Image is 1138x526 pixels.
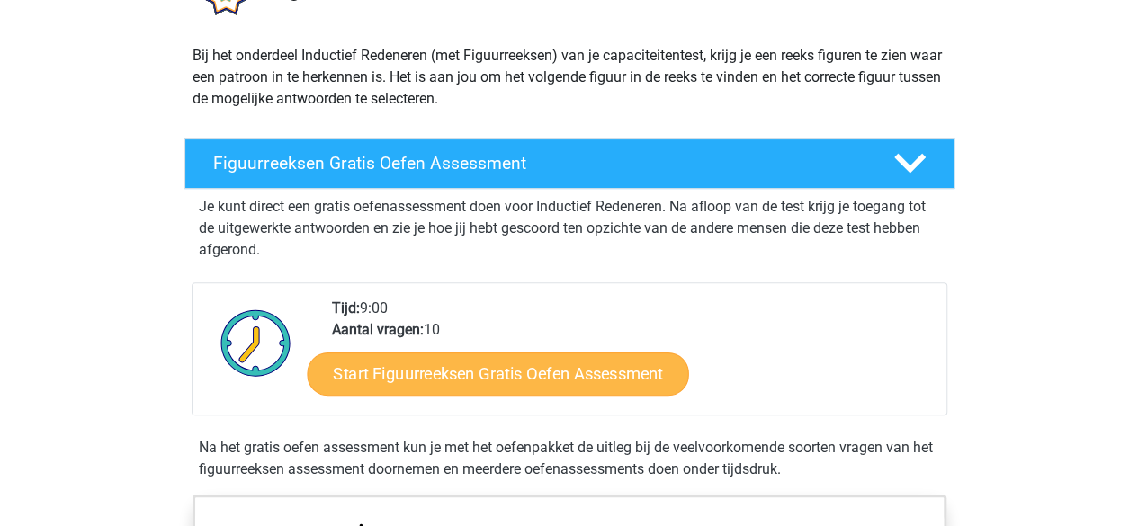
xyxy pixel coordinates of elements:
div: Na het gratis oefen assessment kun je met het oefenpakket de uitleg bij de veelvoorkomende soorte... [192,437,947,480]
b: Aantal vragen: [332,321,424,338]
a: Figuurreeksen Gratis Oefen Assessment [177,138,962,189]
b: Tijd: [332,299,360,316]
p: Bij het onderdeel Inductief Redeneren (met Figuurreeksen) van je capaciteitentest, krijg je een r... [193,45,946,110]
div: 9:00 10 [318,298,945,415]
img: Klok [211,298,301,388]
p: Je kunt direct een gratis oefenassessment doen voor Inductief Redeneren. Na afloop van de test kr... [199,196,940,261]
a: Start Figuurreeksen Gratis Oefen Assessment [307,352,688,395]
h4: Figuurreeksen Gratis Oefen Assessment [213,153,865,174]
